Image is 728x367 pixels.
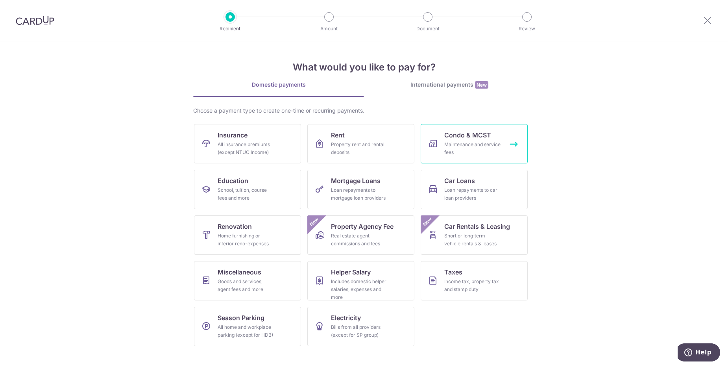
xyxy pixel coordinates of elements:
[331,130,345,140] span: Rent
[201,25,259,33] p: Recipient
[331,176,381,185] span: Mortgage Loans
[218,130,248,140] span: Insurance
[421,170,528,209] a: Car LoansLoan repayments to car loan providers
[444,267,462,277] span: Taxes
[307,261,414,300] a: Helper SalaryIncludes domestic helper salaries, expenses and more
[498,25,556,33] p: Review
[331,313,361,323] span: Electricity
[18,6,34,13] span: Help
[218,186,274,202] div: School, tuition, course fees and more
[444,222,510,231] span: Car Rentals & Leasing
[421,215,528,255] a: Car Rentals & LeasingShort or long‑term vehicle rentals & leasesNew
[421,124,528,163] a: Condo & MCSTMaintenance and service fees
[308,215,321,228] span: New
[331,323,388,339] div: Bills from all providers (except for SP group)
[331,267,371,277] span: Helper Salary
[331,232,388,248] div: Real estate agent commissions and fees
[194,124,301,163] a: InsuranceAll insurance premiums (except NTUC Income)
[300,25,358,33] p: Amount
[475,81,488,89] span: New
[331,141,388,156] div: Property rent and rental deposits
[218,323,274,339] div: All home and workplace parking (except for HDB)
[16,16,54,25] img: CardUp
[218,278,274,293] div: Goods and services, agent fees and more
[331,278,388,301] div: Includes domestic helper salaries, expenses and more
[399,25,457,33] p: Document
[218,222,252,231] span: Renovation
[444,141,501,156] div: Maintenance and service fees
[421,261,528,300] a: TaxesIncome tax, property tax and stamp duty
[444,130,491,140] span: Condo & MCST
[444,176,475,185] span: Car Loans
[307,170,414,209] a: Mortgage LoansLoan repayments to mortgage loan providers
[307,307,414,346] a: ElectricityBills from all providers (except for SP group)
[331,186,388,202] div: Loan repayments to mortgage loan providers
[218,176,248,185] span: Education
[218,232,274,248] div: Home furnishing or interior reno-expenses
[194,170,301,209] a: EducationSchool, tuition, course fees and more
[364,81,535,89] div: International payments
[218,313,264,323] span: Season Parking
[218,267,261,277] span: Miscellaneous
[678,343,720,363] iframe: Opens a widget where you can find more information
[194,215,301,255] a: RenovationHome furnishing or interior reno-expenses
[444,278,501,293] div: Income tax, property tax and stamp duty
[218,141,274,156] div: All insurance premiums (except NTUC Income)
[444,186,501,202] div: Loan repayments to car loan providers
[444,232,501,248] div: Short or long‑term vehicle rentals & leases
[193,107,535,115] div: Choose a payment type to create one-time or recurring payments.
[421,215,434,228] span: New
[194,261,301,300] a: MiscellaneousGoods and services, agent fees and more
[193,81,364,89] div: Domestic payments
[331,222,394,231] span: Property Agency Fee
[307,215,414,255] a: Property Agency FeeReal estate agent commissions and feesNew
[194,307,301,346] a: Season ParkingAll home and workplace parking (except for HDB)
[193,60,535,74] h4: What would you like to pay for?
[307,124,414,163] a: RentProperty rent and rental deposits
